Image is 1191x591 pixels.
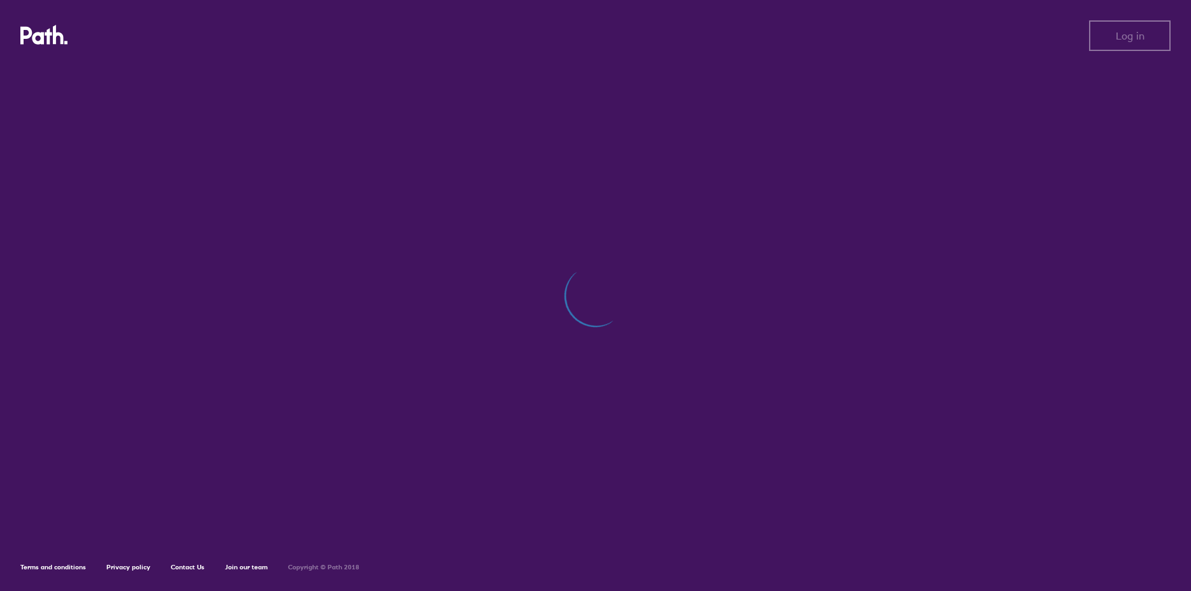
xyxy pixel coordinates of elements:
button: Log in [1089,20,1171,51]
a: Terms and conditions [20,563,86,571]
a: Contact Us [171,563,205,571]
h6: Copyright © Path 2018 [288,564,359,571]
a: Join our team [225,563,268,571]
span: Log in [1116,30,1144,41]
a: Privacy policy [106,563,150,571]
